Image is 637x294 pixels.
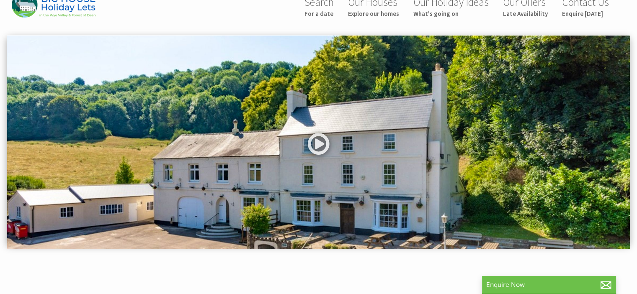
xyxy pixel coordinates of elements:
small: Enquire [DATE] [562,10,609,18]
small: Explore our homes [348,10,399,18]
small: For a date [304,10,334,18]
p: Enquire Now [486,280,612,289]
small: What's going on [413,10,489,18]
small: Late Availability [503,10,548,18]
